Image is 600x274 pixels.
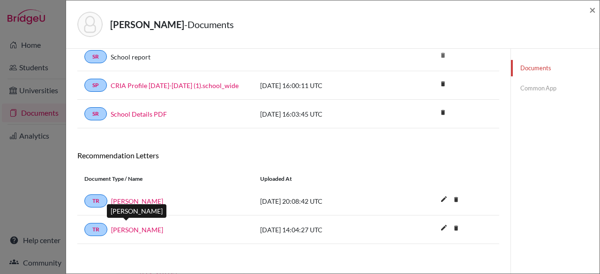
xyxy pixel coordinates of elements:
button: edit [436,222,452,236]
a: SR [84,50,107,63]
a: TR [84,194,107,207]
div: Document Type / Name [77,175,253,183]
button: Close [589,4,596,15]
a: SP [84,79,107,92]
i: edit [436,192,451,207]
a: delete [449,222,463,235]
i: delete [436,105,450,119]
a: delete [449,194,463,207]
i: delete [449,221,463,235]
a: delete [436,107,450,119]
a: SR [84,107,107,120]
div: Uploaded at [253,175,394,183]
a: Common App [511,80,600,96]
a: [PERSON_NAME] [111,225,163,235]
div: [PERSON_NAME] [107,204,166,218]
span: × [589,3,596,16]
i: delete [449,193,463,207]
span: [DATE] 20:08:42 UTC [260,197,322,205]
div: [DATE] 16:00:11 UTC [253,81,394,90]
a: delete [436,78,450,91]
a: School Details PDF [111,109,167,119]
a: [PERSON_NAME] [111,196,163,206]
div: [DATE] 16:03:45 UTC [253,109,394,119]
i: delete [436,77,450,91]
a: CRIA Profile [DATE]-[DATE] (1).school_wide [111,81,239,90]
button: edit [436,193,452,207]
i: delete [436,48,450,62]
i: edit [436,220,451,235]
a: School report [111,52,150,62]
a: TR [84,223,107,236]
a: Documents [511,60,600,76]
span: - Documents [184,19,234,30]
h6: Recommendation Letters [77,151,499,160]
span: [DATE] 14:04:27 UTC [260,226,322,234]
strong: [PERSON_NAME] [110,19,184,30]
